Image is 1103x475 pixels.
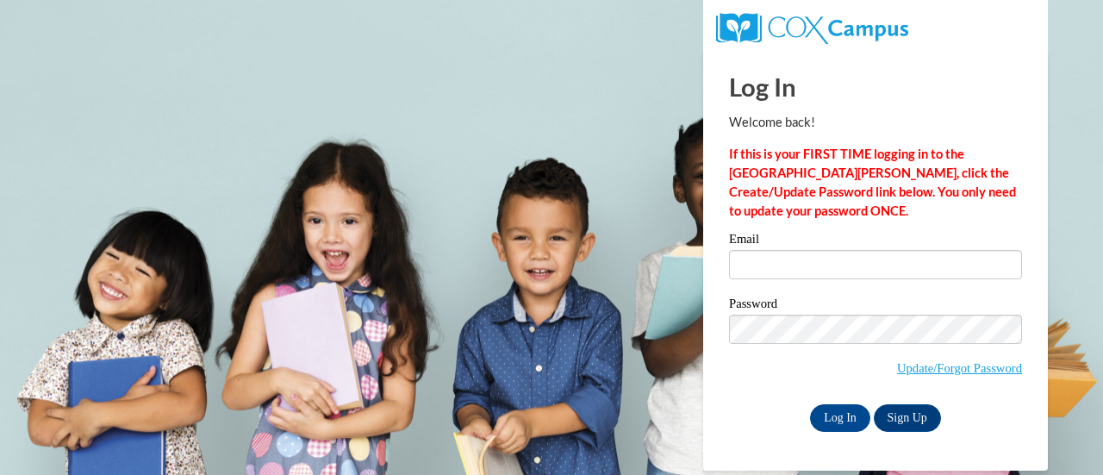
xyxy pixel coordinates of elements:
p: Welcome back! [729,113,1022,132]
img: COX Campus [716,13,908,44]
a: Sign Up [874,404,941,432]
strong: If this is your FIRST TIME logging in to the [GEOGRAPHIC_DATA][PERSON_NAME], click the Create/Upd... [729,147,1016,218]
label: Password [729,297,1022,315]
h1: Log In [729,69,1022,104]
a: COX Campus [716,20,908,34]
label: Email [729,233,1022,250]
a: Update/Forgot Password [897,361,1022,375]
input: Log In [810,404,870,432]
